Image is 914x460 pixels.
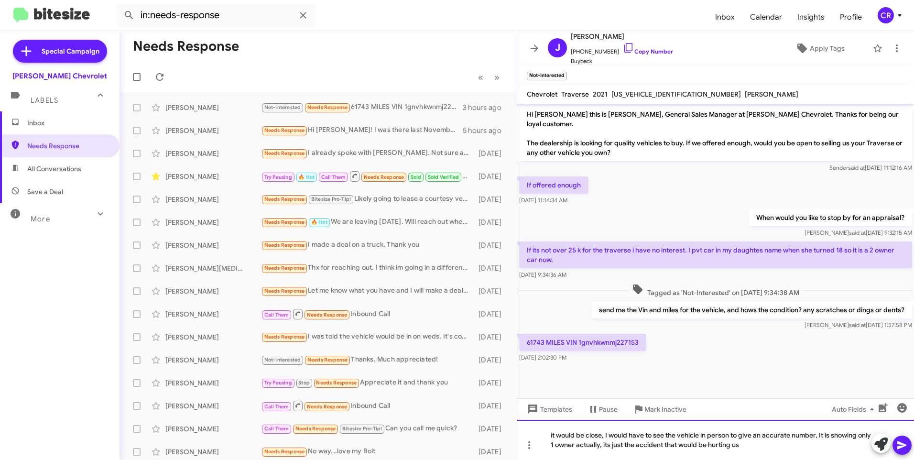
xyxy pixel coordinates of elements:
span: [PERSON_NAME] [DATE] 1:57:58 PM [805,321,912,329]
span: « [478,71,483,83]
div: [DATE] [474,241,509,250]
span: J [555,40,560,55]
span: Needs Response [264,449,305,455]
div: [DATE] [474,424,509,434]
span: Traverse [561,90,589,99]
span: Insights [790,3,832,31]
div: [DATE] [474,355,509,365]
div: [DATE] [474,149,509,158]
p: When would you like to stop by for an appraisal? [749,209,912,226]
div: [PERSON_NAME] [165,218,261,227]
div: [DATE] [474,263,509,273]
span: Needs Response [264,288,305,294]
div: Can you call me quick? [261,423,474,434]
span: Special Campaign [42,46,99,56]
div: Thx for reaching out. I think im going in a different direction. I test drove the ZR2, and it fel... [261,263,474,274]
span: Needs Response [264,127,305,133]
div: Inbound Call [261,308,474,320]
input: Search [116,4,316,27]
span: More [31,215,50,223]
div: I already spoke with [PERSON_NAME]. Not sure about what the inquiry was, but I am interested in s... [261,148,474,159]
div: [PERSON_NAME] [165,332,261,342]
span: said at [849,321,866,329]
h1: Needs Response [133,39,239,54]
span: Needs Response [264,196,305,202]
p: 61743 MILES VIN 1gnvhkwnmj227153 [519,334,646,351]
span: Apply Tags [810,40,845,57]
span: Bitesize Pro-Tip! [342,426,382,432]
span: Call Them [264,312,289,318]
span: Call Them [264,426,289,432]
span: Needs Response [264,265,305,271]
span: Calendar [742,3,790,31]
span: Chevrolet [527,90,557,99]
button: Previous [472,67,489,87]
span: Needs Response [264,334,305,340]
span: Needs Response [27,141,109,151]
div: [DATE] [474,309,509,319]
span: Needs Response [307,312,348,318]
span: 🔥 Hot [298,174,315,180]
span: Buyback [571,56,673,66]
span: [PERSON_NAME] [DATE] 9:32:15 AM [805,229,912,236]
span: Save a Deal [27,187,63,197]
span: [PERSON_NAME] [745,90,798,99]
span: [DATE] 11:14:34 AM [519,197,567,204]
div: [PERSON_NAME] [165,355,261,365]
div: Thanks. Much appreciated! [261,354,474,365]
button: Next [489,67,505,87]
p: If offered enough [519,176,588,194]
span: said at [849,229,866,236]
span: [PHONE_NUMBER] [571,42,673,56]
div: Appreciate it and thank you [261,377,474,388]
span: » [494,71,500,83]
span: Auto Fields [832,401,878,418]
div: [PERSON_NAME] [165,286,261,296]
a: Inbox [707,3,742,31]
div: 61743 MILES VIN 1gnvhkwnmj227153 [261,102,463,113]
span: [US_VEHICLE_IDENTIFICATION_NUMBER] [611,90,741,99]
div: [PERSON_NAME] [165,126,261,135]
span: Needs Response [307,104,348,110]
span: Try Pausing [264,380,292,386]
div: [DATE] [474,401,509,411]
span: [DATE] 2:02:30 PM [519,354,566,361]
a: Special Campaign [13,40,107,63]
span: said at [848,164,865,171]
div: [PERSON_NAME] Chevrolet [12,71,107,81]
span: Sender [DATE] 11:12:16 AM [829,164,912,171]
div: I was told the vehicle would be in on weds. It's coming from the fulfillment center. [261,331,474,342]
span: Tagged as 'Not-Interested' on [DATE] 9:34:38 AM [628,284,803,297]
span: Profile [832,3,870,31]
p: Hi [PERSON_NAME] this is [PERSON_NAME], General Sales Manager at [PERSON_NAME] Chevrolet. Thanks ... [519,106,912,161]
div: [PERSON_NAME] [165,241,261,250]
div: Inbound Call [261,400,474,412]
button: Auto Fields [824,401,885,418]
span: Needs Response [364,174,404,180]
button: Mark Inactive [625,401,694,418]
small: Not-Interested [527,72,567,80]
div: [PERSON_NAME] [165,447,261,457]
span: Needs Response [264,219,305,225]
div: [DATE] [474,286,509,296]
span: 🔥 Hot [311,219,327,225]
div: Sorry to bother you, but the volume button in this truck is not working. What should I do? [261,170,474,182]
div: 3 hours ago [463,103,509,112]
a: Copy Number [623,48,673,55]
span: Bitesize Pro-Tip! [311,196,351,202]
p: If its not over 25 k for the traverse i have no interest. I pvt car in my daughtes name when she ... [519,241,912,268]
span: Not-Interested [264,357,301,363]
div: We are leaving [DATE]. Will reach out when we return. [261,217,474,228]
div: [DATE] [474,332,509,342]
button: Apply Tags [771,40,868,57]
p: send me the Vin and miles for the vehicle, and hows the condition? any scratches or dings or dents? [591,301,912,318]
span: 2021 [593,90,608,99]
div: [PERSON_NAME][MEDICAL_DATA] [165,263,261,273]
span: Call Them [321,174,346,180]
div: [PERSON_NAME] [165,195,261,204]
span: Labels [31,96,58,105]
span: Sold Verified [428,174,459,180]
div: [DATE] [474,172,509,181]
div: Let me know what you have and I will make a deal over the phone [261,285,474,296]
div: [PERSON_NAME] [165,103,261,112]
